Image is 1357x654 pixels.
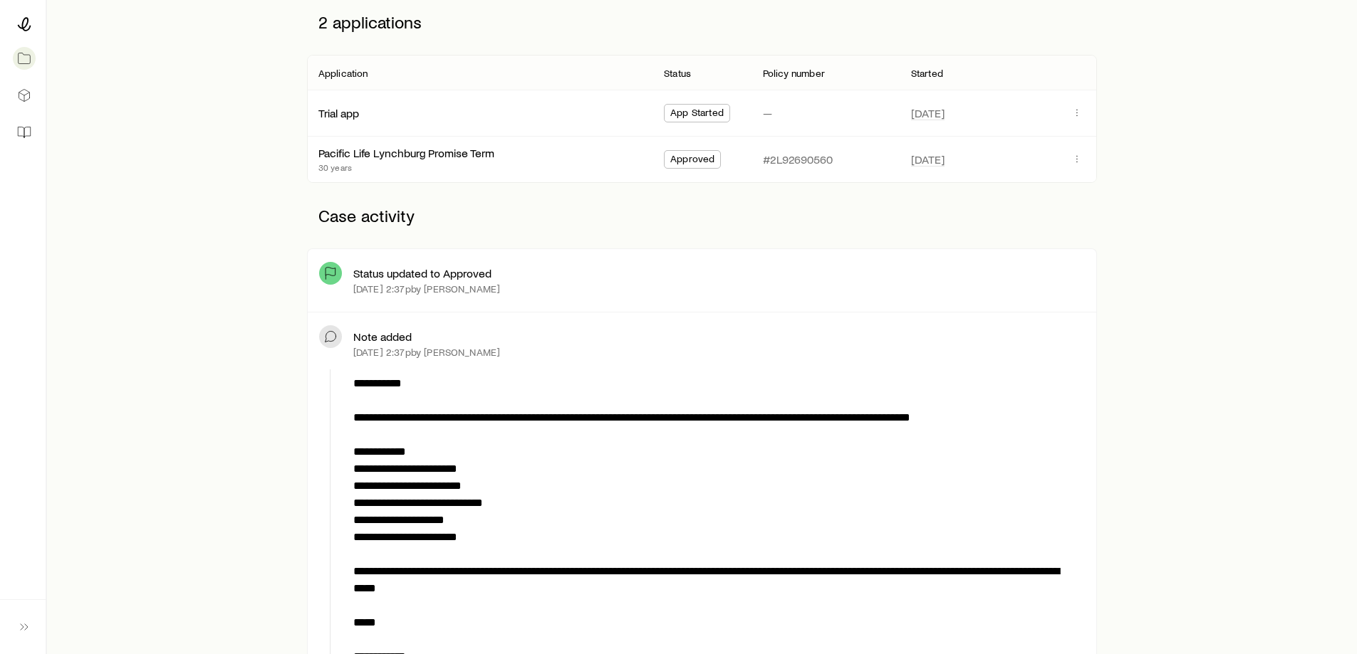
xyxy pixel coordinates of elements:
[353,329,412,344] p: Note added
[318,68,368,79] p: Application
[353,283,500,295] p: [DATE] 2:37p by [PERSON_NAME]
[353,347,500,358] p: [DATE] 2:37p by [PERSON_NAME]
[763,106,772,120] p: —
[307,1,1097,43] p: 2 applications
[307,194,1097,237] p: Case activity
[664,68,691,79] p: Status
[911,68,943,79] p: Started
[911,106,945,120] span: [DATE]
[353,266,492,280] p: Status updated to Approved
[318,146,494,161] div: Pacific Life Lynchburg Promise Term
[318,106,359,120] a: Trial app
[670,107,724,122] span: App Started
[763,68,825,79] p: Policy number
[318,162,494,173] p: 30 years
[318,106,359,121] div: Trial app
[318,146,494,159] a: Pacific Life Lynchburg Promise Term
[670,153,714,168] span: Approved
[911,152,945,167] span: [DATE]
[763,152,833,167] p: #2L92690560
